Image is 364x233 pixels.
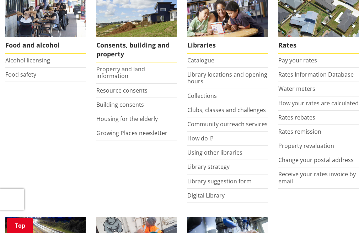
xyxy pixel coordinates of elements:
span: Consents, building and property [96,37,177,62]
span: Food and alcohol [5,37,86,54]
a: Library suggestion form [187,177,252,185]
a: Property revaluation [278,142,334,150]
a: Library strategy [187,163,230,171]
a: Community outreach services [187,120,268,128]
a: Housing for the elderly [96,115,158,123]
a: Pay your rates [278,56,317,64]
a: Catalogue [187,56,214,64]
a: Using other libraries [187,149,242,156]
a: How do I? [187,134,213,142]
a: Library locations and opening hours [187,71,267,85]
a: Top [7,218,33,233]
a: Growing Places newsletter [96,129,167,137]
a: Building consents [96,101,144,109]
span: Libraries [187,37,268,54]
a: Resource consents [96,87,148,94]
a: Clubs, classes and challenges [187,106,266,114]
a: How your rates are calculated [278,99,359,107]
a: Food safety [5,71,36,78]
a: Digital Library [187,192,225,199]
a: Water meters [278,85,315,93]
a: Rates rebates [278,113,315,121]
a: Alcohol licensing [5,56,50,64]
span: Rates [278,37,359,54]
a: Collections [187,92,217,100]
a: Rates Information Database [278,71,354,78]
a: Receive your rates invoice by email [278,170,356,185]
a: Change your postal address [278,156,354,164]
a: Property and land information [96,65,145,80]
a: Rates remission [278,128,321,135]
iframe: Messenger Launcher [331,203,357,229]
